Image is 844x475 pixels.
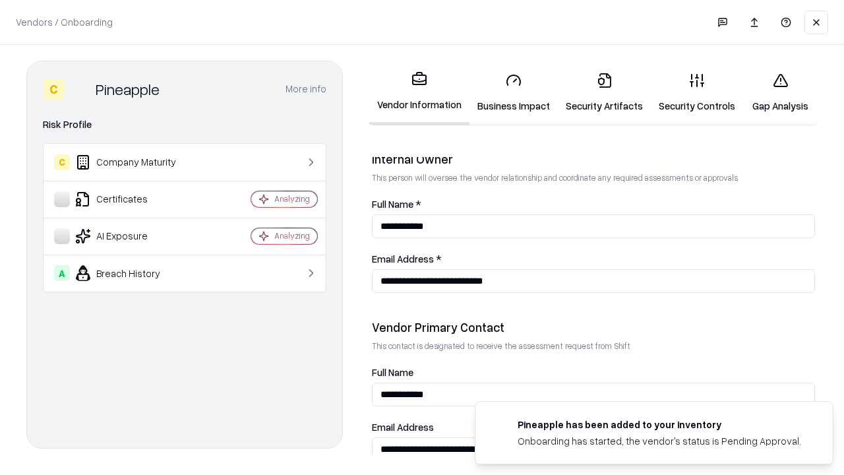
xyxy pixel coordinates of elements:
div: C [43,79,64,100]
a: Vendor Information [369,61,469,125]
div: Company Maturity [54,154,212,170]
div: A [54,265,70,281]
div: Vendor Primary Contact [372,319,815,335]
div: AI Exposure [54,228,212,244]
p: This contact is designated to receive the assessment request from Shift [372,340,815,352]
a: Gap Analysis [743,62,818,123]
p: Vendors / Onboarding [16,15,113,29]
div: Pineapple has been added to your inventory [518,418,801,431]
label: Email Address * [372,254,815,264]
div: Certificates [54,191,212,207]
div: Pineapple [96,79,160,100]
div: Analyzing [274,193,310,205]
div: Analyzing [274,230,310,241]
div: Internal Owner [372,151,815,167]
img: pineappleenergy.com [491,418,507,433]
img: Pineapple [69,79,90,100]
div: Risk Profile [43,117,326,133]
p: This person will oversee the vendor relationship and coordinate any required assessments or appro... [372,172,815,183]
label: Email Address [372,422,815,432]
label: Full Name * [372,199,815,209]
div: C [54,154,70,170]
label: Full Name [372,367,815,377]
div: Onboarding has started, the vendor's status is Pending Approval. [518,434,801,448]
button: More info [286,77,326,101]
a: Business Impact [469,62,558,123]
a: Security Artifacts [558,62,651,123]
div: Breach History [54,265,212,281]
a: Security Controls [651,62,743,123]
